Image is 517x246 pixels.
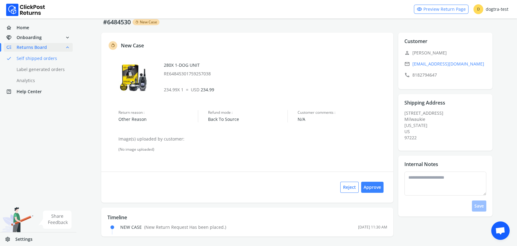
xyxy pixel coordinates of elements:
span: Customer comments : [298,110,387,115]
div: [STREET_ADDRESS] [404,110,490,141]
div: [DATE] 11:30 AM [358,225,387,230]
span: visibility [417,5,422,14]
p: RE64845301759257038 [164,71,387,77]
p: New Case [121,42,144,49]
div: Milwaukie [404,116,490,122]
a: help_centerHelp Center [4,87,73,96]
span: USD [191,87,199,93]
span: Help Center [17,89,42,95]
p: Image(s) uploaded by customer: [118,136,387,142]
span: ( New Return Request Has been placed. ) [144,224,226,230]
span: expand_more [65,33,70,42]
span: Back To Source [208,116,287,122]
span: person [404,49,410,57]
span: low_priority [6,43,17,52]
span: Settings [15,236,33,242]
span: email [404,60,410,68]
div: 280X 1-DOG UNIT [164,62,387,77]
img: row_image [118,62,149,93]
p: [PERSON_NAME] [404,49,490,57]
span: = [186,87,188,93]
span: Onboarding [17,34,42,41]
button: Save [472,200,486,212]
span: rotate_left [110,42,115,49]
div: Open chat [491,221,510,240]
div: [US_STATE] [404,122,490,129]
span: call [404,71,410,79]
div: (No image uploaded) [118,147,387,152]
img: share feedback [38,211,72,229]
a: homeHome [4,23,73,32]
span: settings [5,235,15,244]
a: Analytics [4,76,80,85]
div: dogtra-test [473,4,508,14]
p: Customer [404,38,427,45]
span: Home [17,25,29,31]
span: Returns Board [17,44,47,50]
span: New Case [140,20,157,25]
span: home [6,23,17,32]
a: visibilityPreview Return Page [414,5,469,14]
div: 97222 [404,135,490,141]
button: Approve [361,182,384,193]
span: rotate_left [135,20,139,25]
img: Logo [6,4,45,16]
p: 234.99 X 1 [164,87,387,93]
span: N/A [298,116,387,122]
span: D [473,4,483,14]
a: doneSelf shipped orders [4,54,80,63]
span: handshake [6,33,17,42]
span: expand_less [65,43,70,52]
span: help_center [6,87,17,96]
p: Timeline [107,214,387,221]
p: Internal Notes [404,161,438,168]
p: 8182794647 [404,71,490,79]
p: #6484530 [101,18,133,26]
a: email[EMAIL_ADDRESS][DOMAIN_NAME] [404,60,490,68]
span: Refund mode : [208,110,287,115]
span: 234.99 [191,87,214,93]
a: Label generated orders [4,65,80,74]
div: US [404,129,490,135]
div: NEW CASE [120,224,226,230]
span: done [6,54,12,63]
span: Return reason : [118,110,198,115]
p: Shipping Address [404,99,445,106]
span: Other Reason [118,116,198,122]
button: Reject [340,182,359,193]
